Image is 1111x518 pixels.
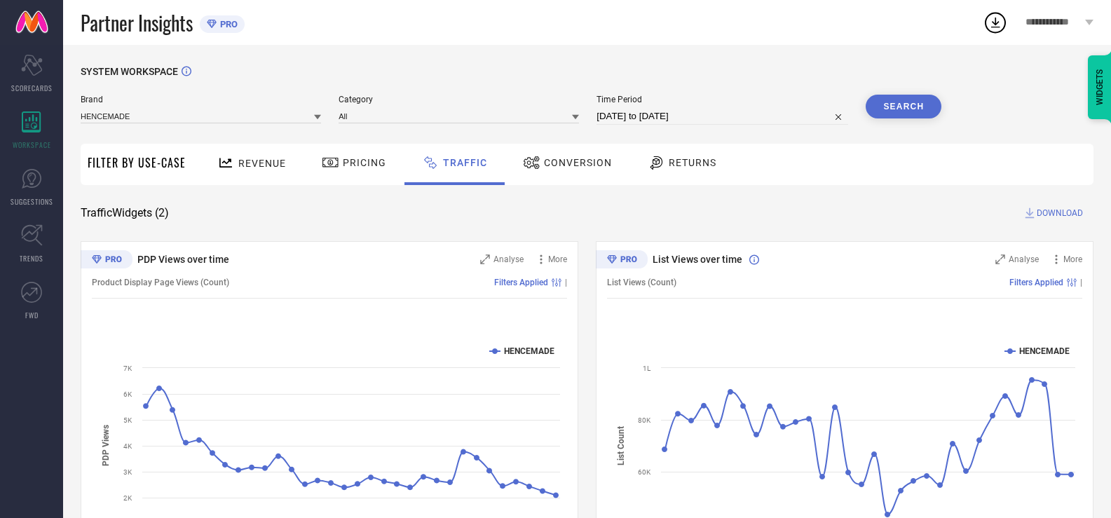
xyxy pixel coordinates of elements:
span: | [1080,278,1082,287]
text: 7K [123,364,132,372]
span: Partner Insights [81,8,193,37]
span: Category [339,95,579,104]
span: | [565,278,567,287]
span: PRO [217,19,238,29]
text: 6K [123,390,132,398]
div: Premium [81,250,132,271]
text: 80K [638,416,651,424]
span: Returns [669,157,716,168]
span: Pricing [343,157,386,168]
span: FWD [25,310,39,320]
span: Analyse [1009,254,1039,264]
span: TRENDS [20,253,43,264]
span: Traffic [443,157,487,168]
svg: Zoom [995,254,1005,264]
span: Conversion [544,157,612,168]
span: List Views over time [653,254,742,265]
span: Filters Applied [494,278,548,287]
button: Search [866,95,941,118]
text: 1L [643,364,651,372]
span: DOWNLOAD [1037,206,1083,220]
span: SCORECARDS [11,83,53,93]
text: 3K [123,468,132,476]
tspan: PDP Views [101,425,111,466]
span: WORKSPACE [13,139,51,150]
text: HENCEMADE [504,346,554,356]
tspan: List Count [616,426,626,465]
span: Brand [81,95,321,104]
span: More [1063,254,1082,264]
span: List Views (Count) [607,278,676,287]
text: HENCEMADE [1019,346,1070,356]
div: Premium [596,250,648,271]
text: 4K [123,442,132,450]
input: Select time period [597,108,848,125]
span: PDP Views over time [137,254,229,265]
text: 5K [123,416,132,424]
span: Traffic Widgets ( 2 ) [81,206,169,220]
div: Open download list [983,10,1008,35]
span: SYSTEM WORKSPACE [81,66,178,77]
span: Analyse [493,254,524,264]
span: More [548,254,567,264]
span: Product Display Page Views (Count) [92,278,229,287]
span: Filters Applied [1009,278,1063,287]
text: 60K [638,468,651,476]
span: Revenue [238,158,286,169]
text: 2K [123,494,132,502]
span: Filter By Use-Case [88,154,186,171]
span: Time Period [597,95,848,104]
svg: Zoom [480,254,490,264]
span: SUGGESTIONS [11,196,53,207]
